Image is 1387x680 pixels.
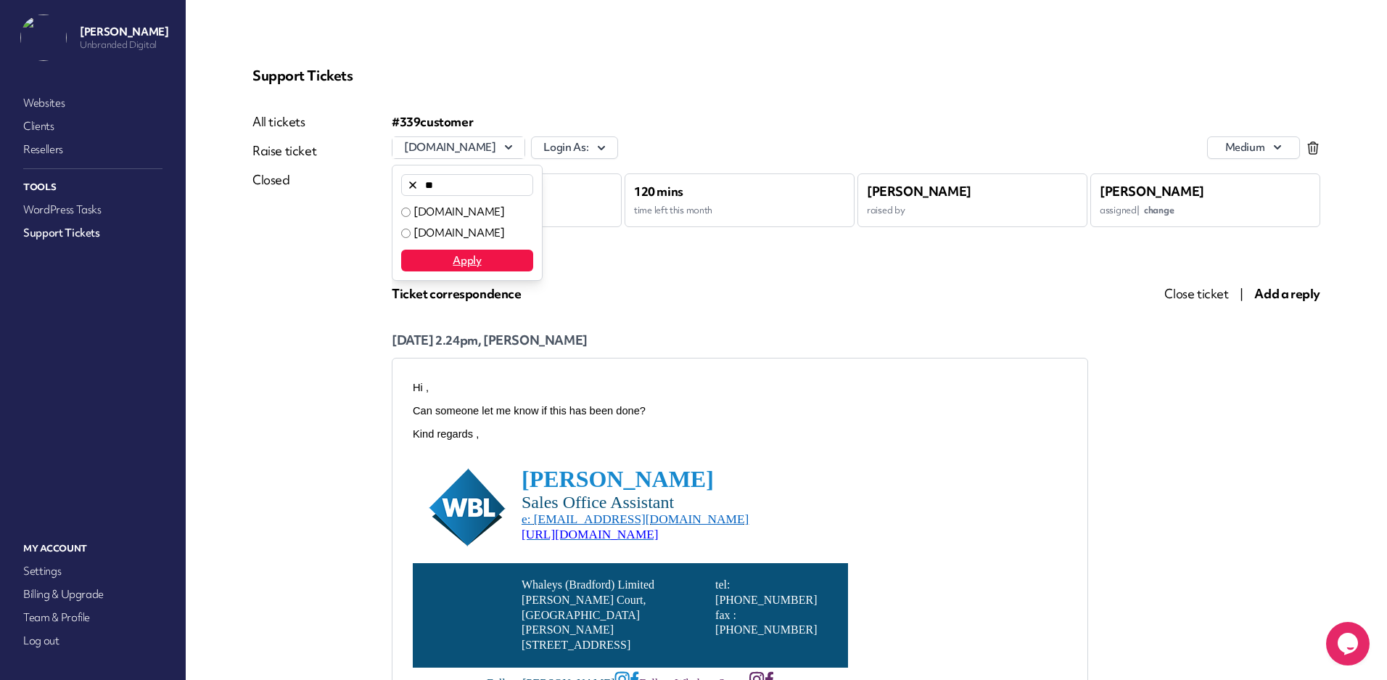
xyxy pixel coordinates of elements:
[20,539,165,558] p: My Account
[115,90,307,116] span: [PERSON_NAME]
[207,295,223,311] img: 7d8c59d4-a67f-451d-9e00-f37b142bbaaf.jpeg
[281,474,461,486] a: [EMAIL_ADDRESS][DOMAIN_NAME]
[342,295,358,311] img: 1f1ce8aa-d863-4922-b880-11f8c26fe1b1.jpeg
[634,183,683,200] span: 120 mins
[84,450,97,462] span: 😊
[358,295,367,311] img: 88e63cb6-418c-4cf0-94b3-0e8e108023dc.jpeg
[392,285,522,302] span: Ticket correspondence
[6,450,81,462] span: I hope all is well
[20,223,165,243] a: Support Tickets
[20,607,165,628] a: Team & Profile
[281,54,461,65] a: [EMAIL_ADDRESS][DOMAIN_NAME]
[6,52,660,64] p: Kind regards ,
[80,25,168,39] p: [PERSON_NAME]
[1306,141,1320,155] div: Click to delete ticket
[6,30,81,41] span: I hope all is well
[207,320,223,336] img: 67ce67b4-f964-47d8-9a31-7bc995dee697.jpeg
[115,115,307,141] span: [PERSON_NAME]
[252,67,1320,84] p: Support Tickets
[358,320,367,336] img: 0b38fb9a-cdb6-4b20-b7fd-f91afb76f4d8.jpeg
[20,115,100,197] img: f3ffd6ac-7bc8-474c-9c90-964c6cd80402.png
[392,113,1320,131] div: #339 customer
[20,535,100,618] img: 09c5dcb2-5e22-4f38-bbeb-8ebe208f0037.png
[6,29,660,41] p: Can someone let me know if this has been done?
[413,205,504,220] label: [DOMAIN_NAME]
[115,117,267,136] span: Sales Office Assistant
[1144,204,1174,216] span: change
[6,380,33,391] b: Sent:
[413,226,504,241] label: [DOMAIN_NAME]
[115,597,252,610] a: [URL][DOMAIN_NAME]
[115,142,267,160] span: Sales Office Assistant
[1326,622,1372,665] iframe: chat widget
[80,301,207,314] span: Follow [PERSON_NAME]
[1240,285,1243,302] span: |
[115,562,267,581] span: Sales Office Assistant
[252,142,316,160] a: Raise ticket
[342,320,358,336] img: dcc84099-d0ce-473c-ab83-1e613763a439.jpeg
[20,93,165,113] a: Websites
[392,332,1088,349] p: [DATE] 2.24pm, [PERSON_NAME]
[6,426,79,438] span: Good morning ,
[1100,183,1204,200] span: [PERSON_NAME]
[20,561,165,581] a: Settings
[6,474,632,497] span: Could you please check if there is an account for the email and if there is , please can you set ...
[867,183,971,200] span: [PERSON_NAME]
[20,178,165,197] p: Tools
[6,509,62,520] span: Thank you ,
[1254,285,1320,302] span: Add a reply
[401,250,533,271] button: Apply
[308,227,410,284] span: tel: [PHONE_NUMBER] fax : [PHONE_NUMBER]
[453,253,481,268] span: Apply
[308,202,410,260] span: tel: [PHONE_NUMBER] fax : [PHONE_NUMBER]
[392,137,524,158] button: [DOMAIN_NAME]
[20,139,165,160] a: Resellers
[6,6,79,17] span: Good morning ,
[223,320,232,336] img: 054e5a21-3f4d-4eb4-8f5f-285244dadb47.jpeg
[6,368,258,414] span: [PERSON_NAME] [DATE] 11:37 'Support' <[EMAIL_ADDRESS][DOMAIN_NAME]> customer
[1207,136,1300,159] button: medium
[6,54,632,77] span: Could you please check if there is an account for the email and if there is , please can you set ...
[1100,204,1174,216] span: assigned
[232,301,342,314] span: Follow Whaleys Stages
[6,6,660,17] p: Hi ,
[1207,136,1300,159] div: Click to change priority
[1137,204,1140,216] span: |
[20,200,165,220] a: WordPress Tasks
[6,403,48,414] b: Subject:
[115,535,307,561] span: [PERSON_NAME]
[80,326,207,338] span: Follow [PERSON_NAME]
[531,136,618,159] button: Login As:
[6,89,62,100] span: Thank you ,
[84,30,97,41] span: 😊
[20,584,165,605] a: Billing & Upgrade
[115,152,252,165] a: [URL][DOMAIN_NAME]
[6,368,36,380] span: From:
[115,176,252,190] a: [URL][DOMAIN_NAME]
[634,204,712,216] span: time left this month
[20,631,165,651] a: Log out
[115,227,247,300] span: Whaleys (Bradford) Limited [PERSON_NAME] Court, [GEOGRAPHIC_DATA][PERSON_NAME] [STREET_ADDRESS]
[232,326,342,338] span: Follow Whaleys Stages
[252,113,316,131] a: All tickets
[115,581,342,595] a: e: [EMAIL_ADDRESS][DOMAIN_NAME]
[115,202,247,275] span: Whaleys (Bradford) Limited [PERSON_NAME] Court, [GEOGRAPHIC_DATA][PERSON_NAME] [STREET_ADDRESS]
[80,39,168,51] p: Unbranded Digital
[867,204,905,216] span: raised by
[115,136,342,150] a: e: [EMAIL_ADDRESS][DOMAIN_NAME]
[20,116,165,136] a: Clients
[115,161,342,175] a: e: [EMAIL_ADDRESS][DOMAIN_NAME]
[1164,285,1228,302] span: Close ticket
[252,171,316,189] a: Closed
